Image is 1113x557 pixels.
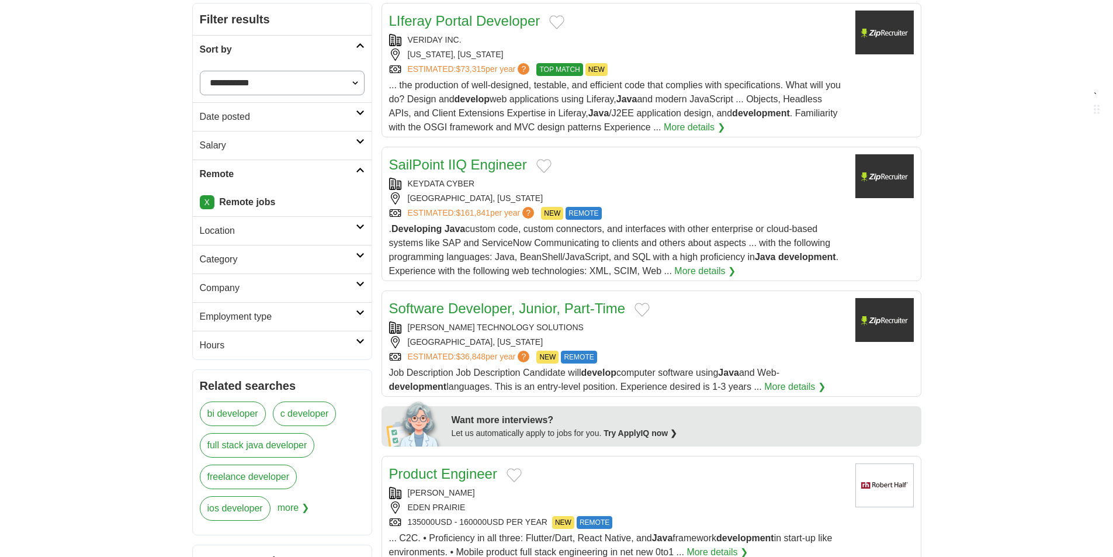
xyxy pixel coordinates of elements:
strong: develop [455,94,490,104]
div: [PERSON_NAME] TECHNOLOGY SOLUTIONS [389,321,846,334]
img: Company logo [855,11,914,54]
a: Location [193,216,372,245]
h2: Location [200,224,356,238]
img: Company logo [855,298,914,342]
h2: Employment type [200,310,356,324]
span: more ❯ [278,496,309,528]
span: $36,848 [456,352,486,361]
div: Let us automatically apply to jobs for you. [452,427,914,440]
a: Product Engineer [389,466,497,482]
a: bi developer [200,402,266,426]
a: Date posted [193,102,372,131]
a: More details ❯ [764,380,826,394]
a: Sort by [193,35,372,64]
span: NEW [585,63,608,76]
span: ... C2C. • Proficiency in all three: Flutter/Dart, React Native, and framework in start-up like e... [389,533,833,557]
strong: Java [652,533,673,543]
a: freelance developer [200,465,297,489]
h2: Date posted [200,110,356,124]
div: KEYDATA CYBER [389,178,846,190]
div: [GEOGRAPHIC_DATA], [US_STATE] [389,192,846,205]
a: Try ApplyIQ now ❯ [604,428,677,438]
a: Remote [193,160,372,188]
div: Want more interviews? [452,413,914,427]
a: Software Developer, Junior, Part-Time [389,300,626,316]
strong: Developing [391,224,442,234]
strong: development [389,382,447,392]
a: c developer [273,402,337,426]
a: Employment type [193,302,372,331]
strong: Remote jobs [219,197,275,207]
div: EDEN PRAIRIE [389,501,846,514]
a: ESTIMATED:$73,315per year? [408,63,532,76]
a: SailPoint IIQ Engineer [389,157,527,172]
h2: Filter results [193,4,372,35]
span: Job Description Job Description Candidate will computer software using and Web- languages. This i... [389,368,780,392]
span: REMOTE [566,207,601,220]
strong: Java [445,224,466,234]
a: ESTIMATED:$36,848per year? [408,351,532,364]
span: $73,315 [456,64,486,74]
img: Robert Half logo [855,463,914,507]
a: X [200,195,214,209]
div: [GEOGRAPHIC_DATA], [US_STATE] [389,336,846,348]
h2: Category [200,252,356,267]
h2: Company [200,281,356,295]
button: Add to favorite jobs [549,15,564,29]
span: ? [522,207,534,219]
strong: development [732,108,790,118]
span: ? [518,351,529,362]
button: Add to favorite jobs [634,303,650,317]
strong: development [716,533,774,543]
a: More details ❯ [664,120,725,134]
a: More details ❯ [674,264,736,278]
a: full stack java developer [200,433,315,458]
h2: Related searches [200,377,365,395]
a: Category [193,245,372,274]
span: NEW [552,516,574,529]
a: Hours [193,331,372,359]
span: $161,841 [456,208,490,217]
a: [PERSON_NAME] [408,488,475,497]
strong: development [778,252,836,262]
strong: Java [616,94,637,104]
span: ? [518,63,529,75]
button: Add to favorite jobs [536,159,552,173]
strong: Java [588,108,609,118]
a: Salary [193,131,372,160]
a: ios developer [200,496,271,521]
strong: develop [581,368,616,378]
button: Add to favorite jobs [507,468,522,482]
span: REMOTE [577,516,612,529]
strong: Java [718,368,739,378]
a: Company [193,274,372,302]
a: ESTIMATED:$161,841per year? [408,207,537,220]
img: Company logo [855,154,914,198]
a: LIferay Portal Developer [389,13,540,29]
h2: Salary [200,139,356,153]
h2: Remote [200,167,356,181]
span: TOP MATCH [536,63,582,76]
span: . custom code, custom connectors, and interfaces with other enterprise or cloud-based systems lik... [389,224,839,276]
strong: Java [755,252,776,262]
span: NEW [541,207,563,220]
div: VERIDAY INC. [389,34,846,46]
h2: Sort by [200,43,356,57]
div: [US_STATE], [US_STATE] [389,49,846,61]
div: 135000USD - 160000USD PER YEAR [389,516,846,529]
span: NEW [536,351,559,364]
h2: Hours [200,338,356,352]
span: ... the production of well-designed, testable, and efficient code that complies with specificatio... [389,80,841,132]
img: apply-iq-scientist.png [386,400,443,447]
span: REMOTE [561,351,597,364]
